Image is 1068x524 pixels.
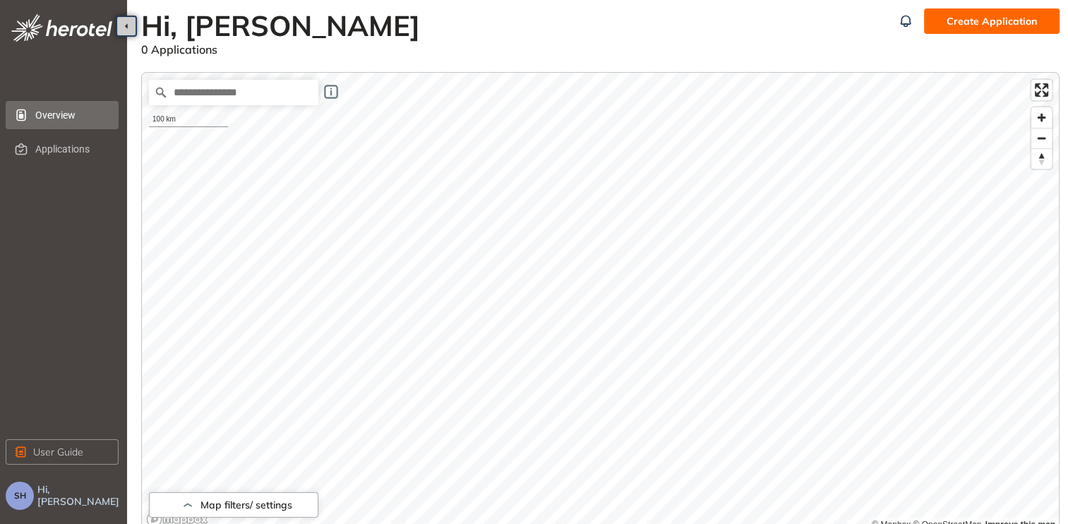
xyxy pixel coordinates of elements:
button: Reset bearing to north [1031,148,1052,169]
button: User Guide [6,439,119,465]
span: 0 Applications [141,42,217,56]
button: Zoom in [1031,107,1052,128]
input: Search place... [149,80,318,105]
span: Hi, [PERSON_NAME] [37,484,121,508]
span: Create Application [947,13,1037,29]
img: logo [11,14,112,42]
button: Map filters/ settings [149,492,318,518]
span: Reset bearing to north [1031,149,1052,169]
span: User Guide [33,444,83,460]
button: Create Application [924,8,1060,34]
button: Enter fullscreen [1031,80,1052,100]
span: Overview [35,101,107,129]
h2: Hi, [PERSON_NAME] [141,8,428,42]
div: 100 km [149,112,228,127]
button: SH [6,482,34,510]
span: SH [14,491,26,501]
button: Zoom out [1031,128,1052,148]
span: Map filters/ settings [200,499,292,511]
span: Applications [35,135,107,163]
